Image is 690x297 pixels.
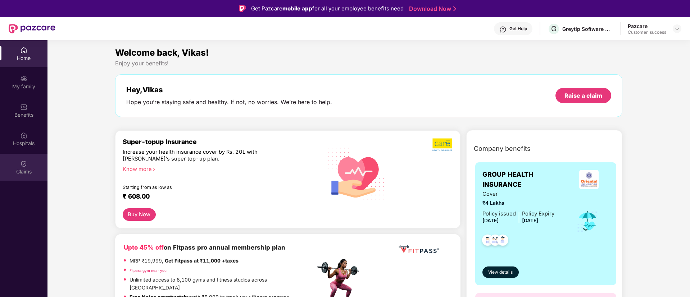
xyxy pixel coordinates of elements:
[165,258,239,264] strong: Get Fitpass at ₹11,000 +taxes
[576,209,599,233] img: icon
[20,132,27,139] img: svg+xml;base64,PHN2ZyBpZD0iSG9zcGl0YWxzIiB4bWxucz0iaHR0cDovL3d3dy53My5vcmcvMjAwMC9zdmciIHdpZHRoPS...
[674,26,680,32] img: svg+xml;base64,PHN2ZyBpZD0iRHJvcGRvd24tMzJ4MzIiIHhtbG5zPSJodHRwOi8vd3d3LnczLm9yZy8yMDAwL3N2ZyIgd2...
[482,210,516,218] div: Policy issued
[479,232,496,250] img: svg+xml;base64,PHN2ZyB4bWxucz0iaHR0cDovL3d3dy53My5vcmcvMjAwMC9zdmciIHdpZHRoPSI0OC45NDMiIGhlaWdodD...
[432,138,453,152] img: b5dec4f62d2307b9de63beb79f102df3.png
[486,232,504,250] img: svg+xml;base64,PHN2ZyB4bWxucz0iaHR0cDovL3d3dy53My5vcmcvMjAwMC9zdmciIHdpZHRoPSI0OC45MTUiIGhlaWdodD...
[551,24,557,33] span: G
[123,138,316,145] div: Super-topup Insurance
[126,85,332,94] div: Hey, Vikas
[482,170,568,190] span: GROUP HEALTH INSURANCE
[488,269,513,276] span: View details
[20,103,27,111] img: svg+xml;base64,PHN2ZyBpZD0iQmVuZWZpdHMiIHhtbG5zPSJodHRwOi8vd3d3LnczLm9yZy8yMDAwL3N2ZyIgd2lkdGg9Ij...
[564,92,602,99] div: Raise a claim
[628,23,666,29] div: Pazcare
[239,5,246,12] img: Logo
[474,144,531,154] span: Company benefits
[123,185,285,190] div: Starting from as low as
[130,258,163,264] del: MRP ₹19,999,
[251,4,404,13] div: Get Pazcare for all your employee benefits need
[482,266,519,278] button: View details
[130,268,167,273] a: Fitpass gym near you
[20,75,27,82] img: svg+xml;base64,PHN2ZyB3aWR0aD0iMjAiIGhlaWdodD0iMjAiIHZpZXdCb3g9IjAgMCAyMCAyMCIgZmlsbD0ibm9uZSIgeG...
[509,26,527,32] div: Get Help
[409,5,454,13] a: Download Now
[522,210,554,218] div: Policy Expiry
[20,160,27,167] img: svg+xml;base64,PHN2ZyBpZD0iQ2xhaW0iIHhtbG5zPSJodHRwOi8vd3d3LnczLm9yZy8yMDAwL3N2ZyIgd2lkdGg9IjIwIi...
[123,208,156,221] button: Buy Now
[562,25,613,32] div: Greytip Software Private Limited
[20,47,27,54] img: svg+xml;base64,PHN2ZyBpZD0iSG9tZSIgeG1sbnM9Imh0dHA6Ly93d3cudzMub3JnLzIwMDAvc3ZnIiB3aWR0aD0iMjAiIG...
[628,29,666,35] div: Customer_success
[152,167,156,171] span: right
[522,218,538,223] span: [DATE]
[482,218,499,223] span: [DATE]
[499,26,507,33] img: svg+xml;base64,PHN2ZyBpZD0iSGVscC0zMngzMiIgeG1sbnM9Imh0dHA6Ly93d3cudzMub3JnLzIwMDAvc3ZnIiB3aWR0aD...
[322,138,391,208] img: svg+xml;base64,PHN2ZyB4bWxucz0iaHR0cDovL3d3dy53My5vcmcvMjAwMC9zdmciIHhtbG5zOnhsaW5rPSJodHRwOi8vd3...
[282,5,312,12] strong: mobile app
[397,243,440,256] img: fppp.png
[124,244,164,251] b: Upto 45% off
[494,232,512,250] img: svg+xml;base64,PHN2ZyB4bWxucz0iaHR0cDovL3d3dy53My5vcmcvMjAwMC9zdmciIHdpZHRoPSI0OC45NDMiIGhlaWdodD...
[482,199,554,207] span: ₹4 Lakhs
[482,190,554,198] span: Cover
[123,166,311,171] div: Know more
[123,149,284,163] div: Increase your health insurance cover by Rs. 20L with [PERSON_NAME]’s super top-up plan.
[579,170,599,189] img: insurerLogo
[126,98,332,106] div: Hope you’re staying safe and healthy. If not, no worries. We’re here to help.
[130,276,315,292] p: Unlimited access to 8,100 gyms and fitness studios across [GEOGRAPHIC_DATA]
[124,244,285,251] b: on Fitpass pro annual membership plan
[115,60,623,67] div: Enjoy your benefits!
[123,192,308,201] div: ₹ 608.00
[115,47,209,58] span: Welcome back, Vikas!
[9,24,55,33] img: New Pazcare Logo
[453,5,456,13] img: Stroke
